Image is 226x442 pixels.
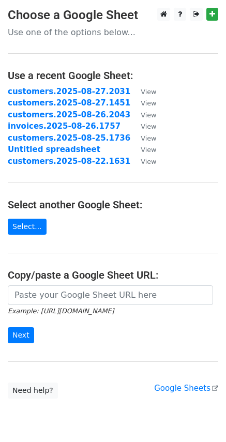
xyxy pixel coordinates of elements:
[8,133,130,143] a: customers.2025-08-25.1736
[8,327,34,343] input: Next
[141,158,156,165] small: View
[8,157,130,166] a: customers.2025-08-22.1631
[8,269,218,281] h4: Copy/paste a Google Sheet URL:
[8,383,58,399] a: Need help?
[8,145,100,154] a: Untitled spreadsheet
[141,99,156,107] small: View
[8,285,213,305] input: Paste your Google Sheet URL here
[130,98,156,108] a: View
[141,134,156,142] small: View
[154,384,218,393] a: Google Sheets
[8,219,47,235] a: Select...
[8,307,114,315] small: Example: [URL][DOMAIN_NAME]
[8,98,130,108] a: customers.2025-08-27.1451
[8,69,218,82] h4: Use a recent Google Sheet:
[130,110,156,119] a: View
[8,8,218,23] h3: Choose a Google Sheet
[8,27,218,38] p: Use one of the options below...
[8,121,120,131] a: invoices.2025-08-26.1757
[130,133,156,143] a: View
[141,123,156,130] small: View
[8,199,218,211] h4: Select another Google Sheet:
[8,87,130,96] a: customers.2025-08-27.2031
[141,111,156,119] small: View
[141,146,156,154] small: View
[130,87,156,96] a: View
[130,145,156,154] a: View
[130,157,156,166] a: View
[141,88,156,96] small: View
[130,121,156,131] a: View
[8,110,130,119] a: customers.2025-08-26.2043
